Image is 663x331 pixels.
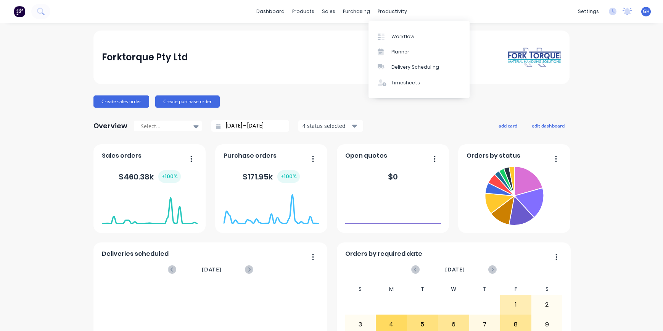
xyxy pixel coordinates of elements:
[508,47,561,68] img: Forktorque Pty Ltd
[345,284,376,295] div: S
[374,6,411,17] div: productivity
[288,6,318,17] div: products
[298,120,363,132] button: 4 status selected
[527,121,570,131] button: edit dashboard
[391,33,414,40] div: Workflow
[376,284,407,295] div: M
[119,170,181,183] div: $ 460.38k
[369,29,470,44] a: Workflow
[391,79,420,86] div: Timesheets
[303,122,351,130] div: 4 status selected
[243,170,300,183] div: $ 171.95k
[369,60,470,75] a: Delivery Scheduling
[445,265,465,274] span: [DATE]
[345,249,422,258] span: Orders by required date
[574,6,603,17] div: settings
[93,118,127,134] div: Overview
[467,151,520,160] span: Orders by status
[277,170,300,183] div: + 100 %
[339,6,374,17] div: purchasing
[369,44,470,60] a: Planner
[494,121,522,131] button: add card
[102,151,142,160] span: Sales orders
[155,95,220,108] button: Create purchase order
[500,295,531,314] div: 1
[388,171,398,182] div: $ 0
[318,6,339,17] div: sales
[14,6,25,17] img: Factory
[532,295,562,314] div: 2
[102,50,188,65] div: Forktorque Pty Ltd
[391,64,439,71] div: Delivery Scheduling
[369,75,470,90] a: Timesheets
[158,170,181,183] div: + 100 %
[438,284,469,295] div: W
[224,151,277,160] span: Purchase orders
[102,249,169,258] span: Deliveries scheduled
[643,8,650,15] span: GH
[391,48,409,55] div: Planner
[531,284,563,295] div: S
[93,95,149,108] button: Create sales order
[407,284,438,295] div: T
[202,265,222,274] span: [DATE]
[500,284,531,295] div: F
[253,6,288,17] a: dashboard
[469,284,500,295] div: T
[345,151,387,160] span: Open quotes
